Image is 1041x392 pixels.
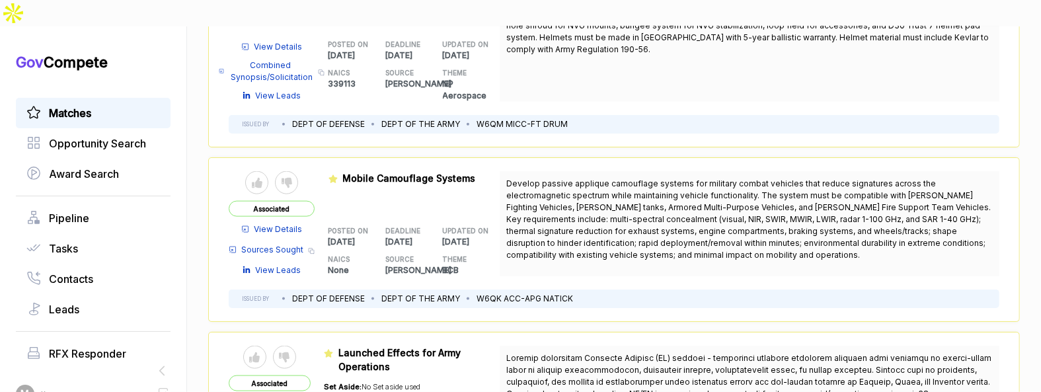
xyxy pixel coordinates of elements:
a: Opportunity Search [26,136,160,151]
h5: ISSUED BY [242,295,269,303]
p: [DATE] [385,236,443,248]
p: [DATE] [385,50,443,61]
h5: DEADLINE [385,40,422,50]
span: Matches [49,105,91,121]
a: Leads [26,301,160,317]
h5: THEME [443,68,479,78]
span: Contacts [49,271,93,287]
h5: POSTED ON [328,40,365,50]
span: Combined Synopsis/Solicitation [229,59,314,83]
a: Award Search [26,166,160,182]
li: W6QK ACC-APG NATICK [477,293,573,305]
span: Associated [229,375,311,391]
p: [DATE] [328,236,386,248]
h5: SOURCE [385,68,422,78]
li: W6QM MICC-FT DRUM [477,118,568,130]
span: Opportunity Search [49,136,146,151]
a: RFX Responder [26,346,160,362]
span: View Leads [256,264,301,276]
span: Associated [229,201,315,217]
h5: UPDATED ON [443,40,479,50]
span: Gov [16,54,44,71]
h5: THEME [443,255,479,264]
span: Tasks [49,241,78,256]
p: None [328,264,386,276]
h5: UPDATED ON [443,226,479,236]
h1: Compete [16,53,171,71]
span: View Leads [256,90,301,102]
span: Sources Sought [242,244,304,256]
a: Tasks [26,241,160,256]
span: Award Search [49,166,119,182]
span: Mobile Camouflage Systems [343,173,476,184]
h5: DEADLINE [385,226,422,236]
span: Pipeline [49,210,89,226]
h5: NAICS [328,255,365,264]
span: Launched Effects for Army Operations [338,347,461,372]
h5: POSTED ON [328,226,365,236]
p: [PERSON_NAME] [385,264,443,276]
p: [DATE] [443,236,500,248]
li: DEPT OF DEFENSE [292,118,365,130]
li: DEPT OF THE ARMY [381,293,460,305]
a: Pipeline [26,210,160,226]
p: NP Aerospace [443,78,500,102]
p: [DATE] [443,50,500,61]
a: Matches [26,105,160,121]
span: Set Aside: [324,382,362,391]
li: DEPT OF DEFENSE [292,293,365,305]
h5: ISSUED BY [242,120,269,128]
h5: NAICS [328,68,365,78]
a: Sources Sought [229,244,304,256]
p: 339113 [328,78,386,90]
span: RFX Responder [49,346,126,362]
p: [PERSON_NAME] [385,78,443,90]
h5: SOURCE [385,255,422,264]
li: DEPT OF THE ARMY [381,118,460,130]
span: View Details [254,223,303,235]
span: View Details [254,41,303,53]
a: Contacts [26,271,160,287]
span: Leads [49,301,79,317]
span: No Set aside used [362,382,420,391]
a: Combined Synopsis/Solicitation [219,59,314,83]
p: [DATE] [328,50,386,61]
p: BCB [443,264,500,276]
span: Develop passive applique camouflage systems for military combat vehicles that reduce signatures a... [506,178,991,260]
